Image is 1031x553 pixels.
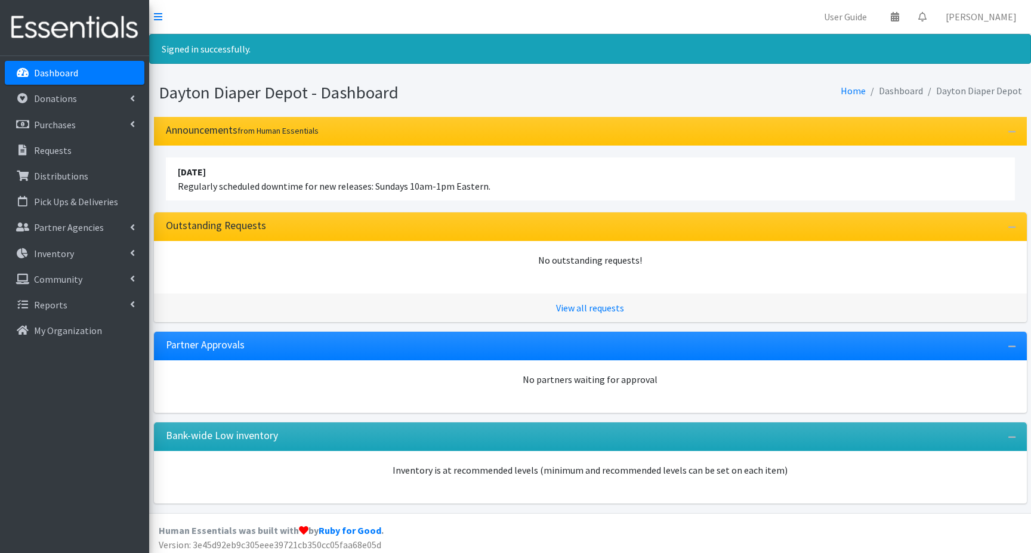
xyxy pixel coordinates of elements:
[166,253,1015,267] div: No outstanding requests!
[5,190,144,214] a: Pick Ups & Deliveries
[34,248,74,259] p: Inventory
[34,196,118,208] p: Pick Ups & Deliveries
[5,8,144,48] img: HumanEssentials
[5,113,144,137] a: Purchases
[34,144,72,156] p: Requests
[166,372,1015,387] div: No partners waiting for approval
[159,539,381,551] span: Version: 3e45d92eb9c305eee39721cb350cc05faa68e05d
[34,170,88,182] p: Distributions
[166,157,1015,200] li: Regularly scheduled downtime for new releases: Sundays 10am-1pm Eastern.
[166,430,278,442] h3: Bank-wide Low inventory
[34,119,76,131] p: Purchases
[319,524,381,536] a: Ruby for Good
[5,293,144,317] a: Reports
[166,339,245,351] h3: Partner Approvals
[166,124,319,137] h3: Announcements
[5,86,144,110] a: Donations
[34,67,78,79] p: Dashboard
[5,267,144,291] a: Community
[5,319,144,342] a: My Organization
[159,524,384,536] strong: Human Essentials was built with by .
[5,215,144,239] a: Partner Agencies
[841,85,866,97] a: Home
[923,82,1022,100] li: Dayton Diaper Depot
[34,221,104,233] p: Partner Agencies
[866,82,923,100] li: Dashboard
[34,299,67,311] p: Reports
[34,273,82,285] p: Community
[159,82,586,103] h1: Dayton Diaper Depot - Dashboard
[5,138,144,162] a: Requests
[237,125,319,136] small: from Human Essentials
[149,34,1031,64] div: Signed in successfully.
[556,302,624,314] a: View all requests
[814,5,876,29] a: User Guide
[5,242,144,265] a: Inventory
[34,325,102,336] p: My Organization
[166,220,266,232] h3: Outstanding Requests
[5,61,144,85] a: Dashboard
[166,463,1015,477] p: Inventory is at recommended levels (minimum and recommended levels can be set on each item)
[178,166,206,178] strong: [DATE]
[936,5,1026,29] a: [PERSON_NAME]
[5,164,144,188] a: Distributions
[34,92,77,104] p: Donations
